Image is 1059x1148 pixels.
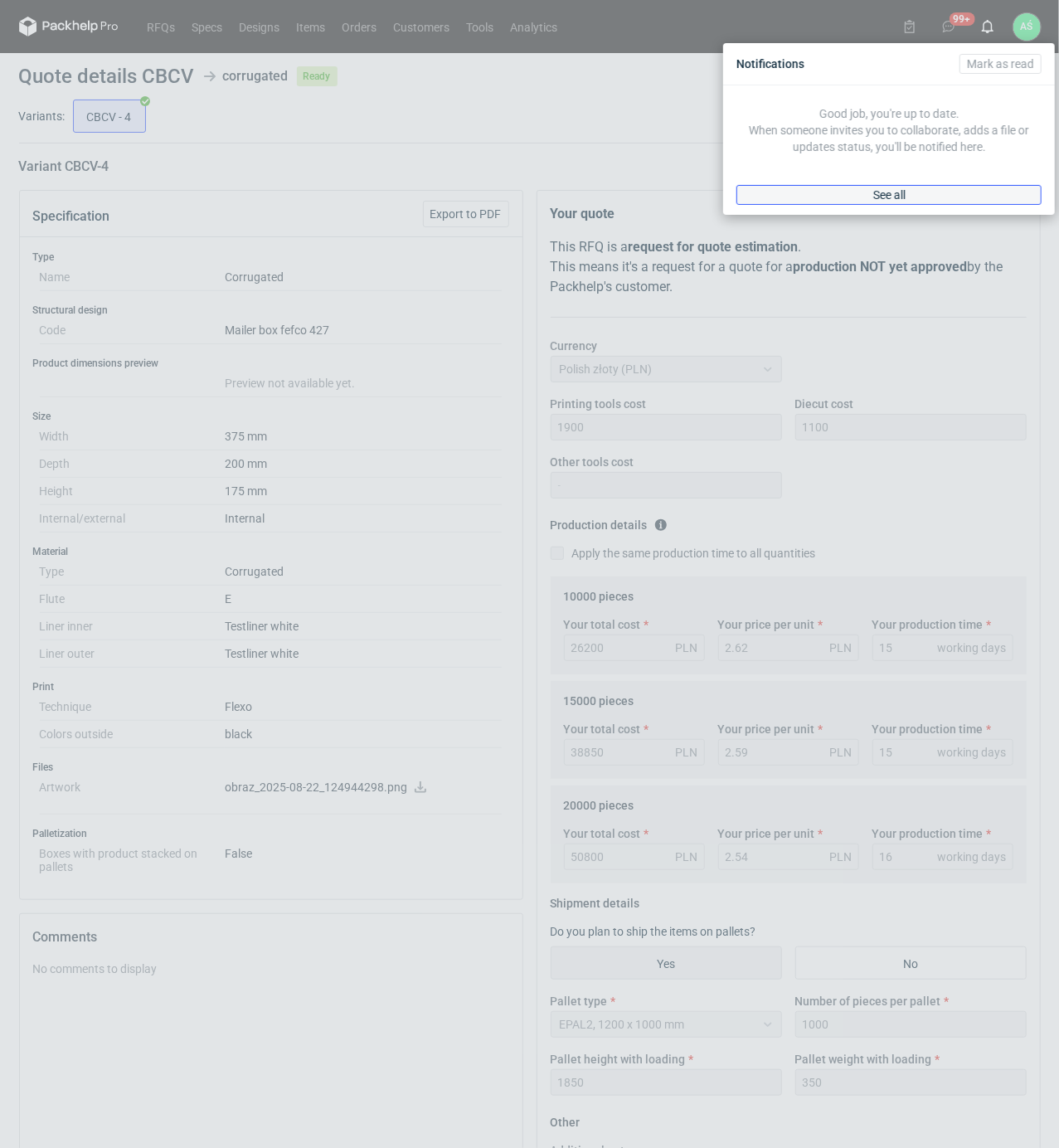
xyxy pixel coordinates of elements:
[736,185,1042,205] a: See all
[730,50,1048,78] div: Notifications
[743,105,1035,155] p: Good job, you're up to date. When someone invites you to collaborate, adds a file or updates stat...
[873,189,906,201] span: See all
[967,58,1034,70] span: Mark as read
[959,54,1042,74] button: Mark as read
